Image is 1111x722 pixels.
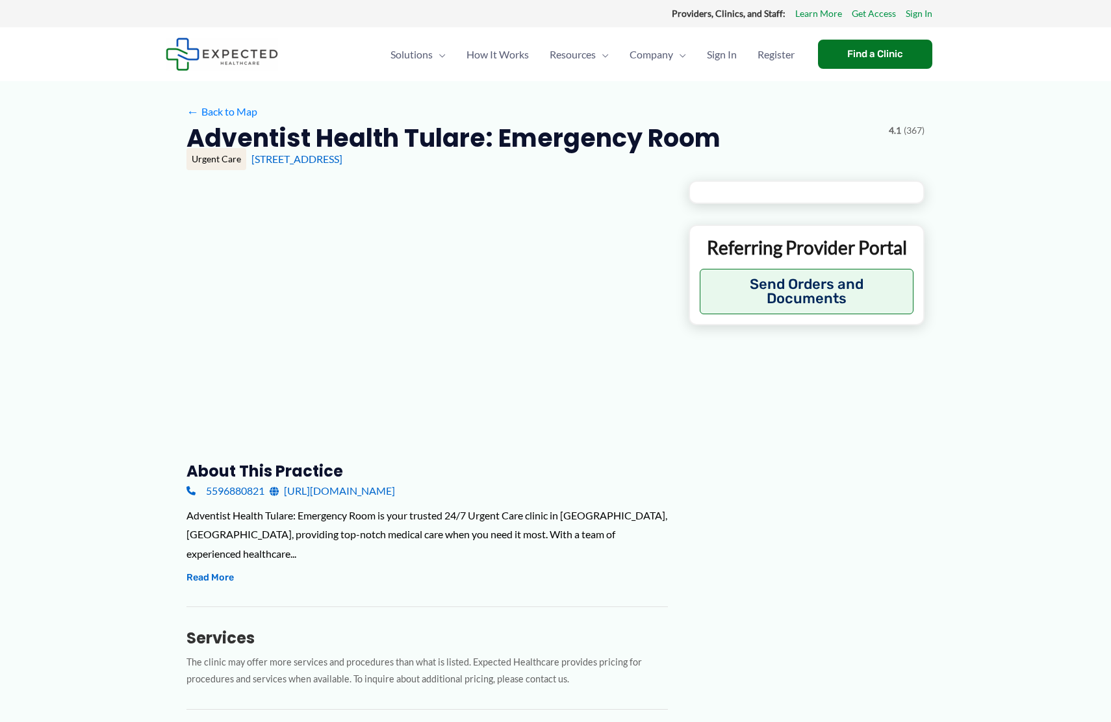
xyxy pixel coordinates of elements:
nav: Primary Site Navigation [380,32,805,77]
a: Register [747,32,805,77]
div: Adventist Health Tulare: Emergency Room is your trusted 24/7 Urgent Care clinic in [GEOGRAPHIC_DA... [186,506,668,564]
span: (367) [904,122,925,139]
a: Get Access [852,5,896,22]
a: 5596880821 [186,481,264,501]
span: Resources [550,32,596,77]
img: Expected Healthcare Logo - side, dark font, small [166,38,278,71]
span: Sign In [707,32,737,77]
h3: Services [186,628,668,648]
span: Menu Toggle [596,32,609,77]
span: Menu Toggle [433,32,446,77]
span: Menu Toggle [673,32,686,77]
a: [STREET_ADDRESS] [251,153,342,165]
h2: Adventist Health Tulare: Emergency Room [186,122,721,154]
button: Read More [186,570,234,586]
a: [URL][DOMAIN_NAME] [270,481,395,501]
a: Learn More [795,5,842,22]
span: Company [630,32,673,77]
strong: Providers, Clinics, and Staff: [672,8,785,19]
span: How It Works [466,32,529,77]
a: Find a Clinic [818,40,932,69]
a: Sign In [696,32,747,77]
p: The clinic may offer more services and procedures than what is listed. Expected Healthcare provid... [186,654,668,689]
a: CompanyMenu Toggle [619,32,696,77]
a: ResourcesMenu Toggle [539,32,619,77]
h3: About this practice [186,461,668,481]
button: Send Orders and Documents [700,269,913,314]
div: Urgent Care [186,148,246,170]
p: Referring Provider Portal [700,236,913,259]
a: ←Back to Map [186,102,257,121]
a: SolutionsMenu Toggle [380,32,456,77]
a: How It Works [456,32,539,77]
span: ← [186,105,199,118]
a: Sign In [906,5,932,22]
span: Solutions [390,32,433,77]
span: 4.1 [889,122,901,139]
span: Register [758,32,795,77]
